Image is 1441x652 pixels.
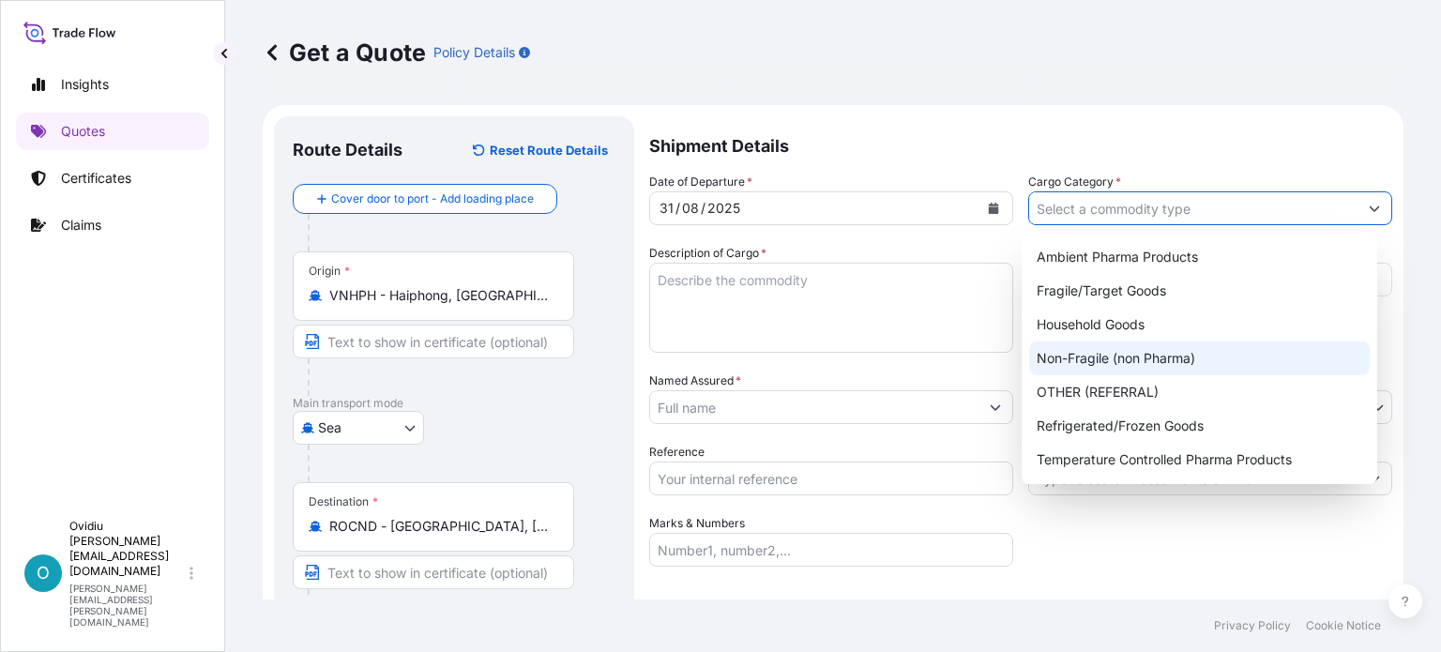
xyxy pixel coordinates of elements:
[649,244,766,263] label: Description of Cargo
[649,371,741,390] label: Named Assured
[649,514,745,533] label: Marks & Numbers
[1358,191,1391,225] button: Show suggestions
[1029,308,1370,341] div: Household Goods
[61,122,105,141] p: Quotes
[675,197,680,220] div: /
[69,583,186,628] p: [PERSON_NAME][EMAIL_ADDRESS][PERSON_NAME][DOMAIN_NAME]
[61,169,131,188] p: Certificates
[293,139,402,161] p: Route Details
[701,197,705,220] div: /
[37,564,50,583] span: O
[331,190,534,208] span: Cover door to port - Add loading place
[61,75,109,94] p: Insights
[69,519,186,579] p: Ovidiu [PERSON_NAME][EMAIL_ADDRESS][DOMAIN_NAME]
[1029,191,1358,225] input: Select a commodity type
[649,116,1392,173] p: Shipment Details
[680,197,701,220] div: month,
[293,325,574,358] input: Text to appear on certificate
[1029,375,1370,409] div: OTHER (REFERRAL)
[318,418,341,437] span: Sea
[1029,443,1370,477] div: Temperature Controlled Pharma Products
[658,197,675,220] div: day,
[978,193,1009,223] button: Calendar
[61,216,101,235] p: Claims
[1028,173,1121,191] label: Cargo Category
[1214,618,1291,633] p: Privacy Policy
[293,555,574,589] input: Text to appear on certificate
[978,390,1012,424] button: Show suggestions
[490,141,608,159] p: Reset Route Details
[649,533,1013,567] input: Number1, number2,...
[1029,240,1370,477] div: Suggestions
[263,38,426,68] p: Get a Quote
[329,517,551,536] input: Destination
[1029,274,1370,308] div: Fragile/Target Goods
[649,462,1013,495] input: Your internal reference
[309,264,350,279] div: Origin
[293,396,615,411] p: Main transport mode
[649,173,752,191] span: Date of Departure
[329,286,551,305] input: Origin
[293,411,424,445] button: Select transport
[1029,341,1370,375] div: Non-Fragile (non Pharma)
[650,390,978,424] input: Full name
[1029,409,1370,443] div: Refrigerated/Frozen Goods
[309,494,378,509] div: Destination
[705,197,742,220] div: year,
[1306,618,1381,633] p: Cookie Notice
[649,443,705,462] label: Reference
[1029,240,1370,274] div: Ambient Pharma Products
[433,43,515,62] p: Policy Details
